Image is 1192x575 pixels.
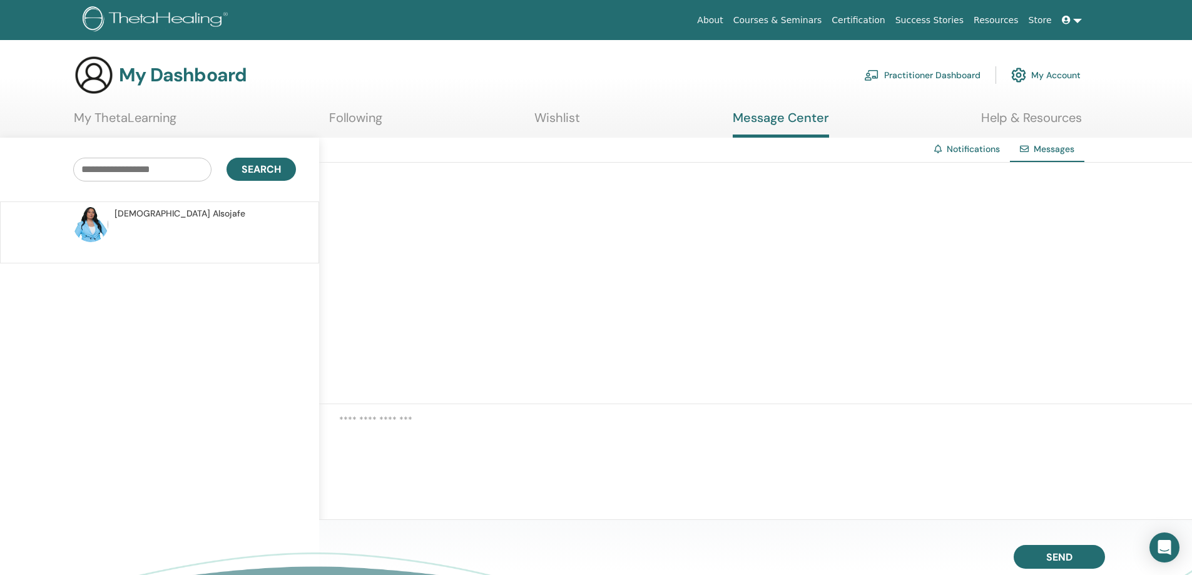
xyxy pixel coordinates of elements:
h3: My Dashboard [119,64,247,86]
a: Resources [969,9,1024,32]
span: Send [1046,551,1072,564]
a: Wishlist [534,110,580,135]
a: Success Stories [890,9,969,32]
a: Courses & Seminars [728,9,827,32]
button: Search [227,158,296,181]
a: Message Center [733,110,829,138]
span: Messages [1034,143,1074,155]
span: Search [242,163,281,176]
a: Certification [827,9,890,32]
img: cog.svg [1011,64,1026,86]
a: Store [1024,9,1057,32]
a: Practitioner Dashboard [864,61,981,89]
img: generic-user-icon.jpg [74,55,114,95]
a: Notifications [947,143,1000,155]
img: default.jpg [73,207,108,242]
button: Send [1014,545,1105,569]
a: My ThetaLearning [74,110,176,135]
a: Help & Resources [981,110,1082,135]
div: Open Intercom Messenger [1149,532,1179,562]
a: About [692,9,728,32]
a: Following [329,110,382,135]
img: logo.png [83,6,232,34]
span: [DEMOGRAPHIC_DATA] Alsojafe [115,207,245,220]
img: chalkboard-teacher.svg [864,69,879,81]
a: My Account [1011,61,1081,89]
